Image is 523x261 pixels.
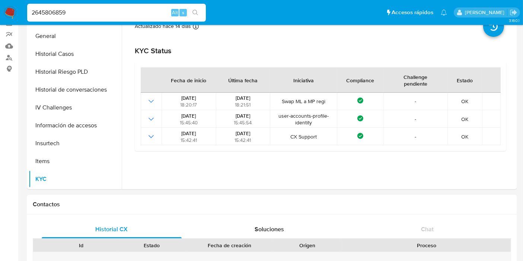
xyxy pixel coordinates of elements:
[255,225,284,233] span: Soluciones
[421,225,434,233] span: Chat
[188,7,203,18] button: search-icon
[96,225,128,233] span: Historial CX
[29,188,122,206] button: Lista Interna
[29,134,122,152] button: Insurtech
[509,17,519,23] span: 3.160.1
[192,242,267,249] div: Fecha de creación
[29,45,122,63] button: Historial Casos
[29,152,122,170] button: Items
[172,9,178,16] span: Alt
[29,27,122,45] button: General
[122,242,182,249] div: Estado
[29,170,122,188] button: KYC
[348,242,506,249] div: Proceso
[29,117,122,134] button: Información de accesos
[392,9,433,16] span: Accesos rápidos
[29,81,122,99] button: Historial de conversaciones
[277,242,337,249] div: Origen
[510,9,517,16] a: Salir
[465,9,507,16] p: gregorio.negri@mercadolibre.com
[441,9,447,16] a: Notificaciones
[29,63,122,81] button: Historial Riesgo PLD
[135,23,191,30] p: Actualizado hace 14 días
[33,201,511,208] h1: Contactos
[27,8,206,17] input: Buscar usuario o caso...
[29,99,122,117] button: IV Challenges
[51,242,111,249] div: Id
[182,9,184,16] span: s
